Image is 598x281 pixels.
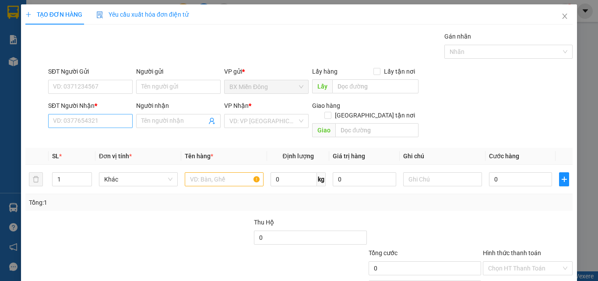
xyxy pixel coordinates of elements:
span: Giao hàng [312,102,340,109]
span: close [561,13,568,20]
div: SĐT Người Gửi [48,67,133,76]
button: Close [552,4,577,29]
span: plus [559,176,569,183]
button: plus [559,172,569,186]
li: VP BX Phía Nam [GEOGRAPHIC_DATA] [60,37,116,66]
span: Lấy [312,79,332,93]
label: Hình thức thanh toán [483,249,541,256]
span: Thu Hộ [254,219,274,226]
input: 0 [333,172,396,186]
span: Đơn vị tính [99,153,132,160]
input: Dọc đường [332,79,419,93]
li: VP BX Miền Đông [4,37,60,47]
div: Tổng: 1 [29,198,232,207]
b: 339 Đinh Bộ Lĩnh, P26 [4,48,46,65]
span: BX Miền Đông [229,80,303,93]
span: Lấy tận nơi [380,67,419,76]
span: [GEOGRAPHIC_DATA] tận nơi [331,110,419,120]
span: user-add [208,117,215,124]
div: SĐT Người Nhận [48,101,133,110]
span: plus [25,11,32,18]
span: Yêu cầu xuất hóa đơn điện tử [96,11,189,18]
div: VP gửi [224,67,309,76]
span: Khác [104,173,172,186]
span: Giá trị hàng [333,153,365,160]
input: Dọc đường [335,123,419,137]
input: Ghi Chú [403,172,482,186]
span: SL [52,153,59,160]
input: VD: Bàn, Ghế [185,172,264,186]
span: Lấy hàng [312,68,338,75]
span: Tên hàng [185,153,213,160]
span: Tổng cước [369,249,397,256]
span: Cước hàng [489,153,519,160]
div: Người gửi [136,67,221,76]
button: delete [29,172,43,186]
span: VP Nhận [224,102,249,109]
li: Cúc Tùng [4,4,127,21]
span: environment [4,49,11,55]
span: Định lượng [282,153,313,160]
span: Giao [312,123,335,137]
span: TẠO ĐƠN HÀNG [25,11,82,18]
th: Ghi chú [400,148,485,165]
span: kg [317,172,326,186]
img: icon [96,11,103,18]
label: Gán nhãn [444,33,471,40]
div: Người nhận [136,101,221,110]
